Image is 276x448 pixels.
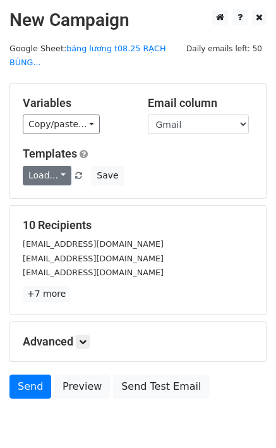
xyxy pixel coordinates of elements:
[213,387,276,448] iframe: Chat Widget
[54,375,110,399] a: Preview
[23,239,164,249] small: [EMAIL_ADDRESS][DOMAIN_NAME]
[91,166,124,185] button: Save
[23,335,253,349] h5: Advanced
[9,44,166,68] small: Google Sheet:
[213,387,276,448] div: Tiện ích trò chuyện
[23,147,77,160] a: Templates
[9,9,267,31] h2: New Campaign
[23,218,253,232] h5: 10 Recipients
[9,375,51,399] a: Send
[182,44,267,53] a: Daily emails left: 50
[23,166,71,185] a: Load...
[113,375,209,399] a: Send Test Email
[182,42,267,56] span: Daily emails left: 50
[23,268,164,277] small: [EMAIL_ADDRESS][DOMAIN_NAME]
[148,96,254,110] h5: Email column
[23,286,70,302] a: +7 more
[23,254,164,263] small: [EMAIL_ADDRESS][DOMAIN_NAME]
[23,115,100,134] a: Copy/paste...
[9,44,166,68] a: bảng lương t08.25 RẠCH BÙNG...
[23,96,129,110] h5: Variables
